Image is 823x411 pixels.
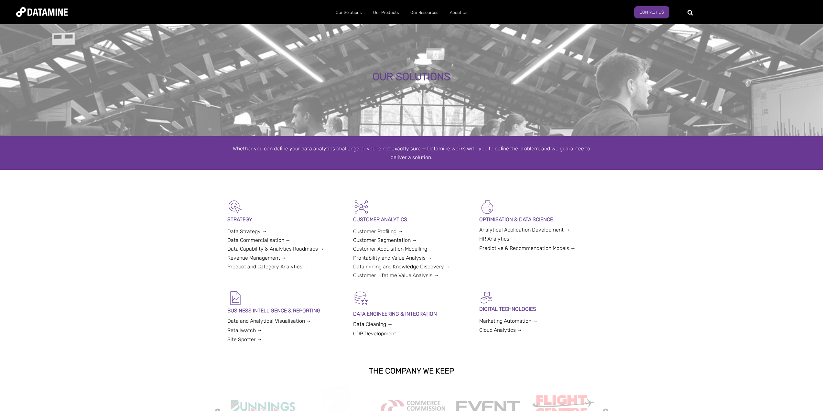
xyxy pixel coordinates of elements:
a: Site Spotter → [227,336,262,342]
a: Data mining and Knowledge Discovery → [353,264,450,270]
img: BI & Reporting [227,290,244,306]
a: Data Strategy → [227,228,267,234]
a: Customer Lifetime Value Analysis → [353,272,439,278]
a: Cloud Analytics → [479,327,522,333]
a: HR Analytics → [479,236,516,242]
a: Marketing Automation → [479,318,538,324]
a: Our Products [367,4,405,21]
a: Customer Segmentation → [353,237,417,243]
p: DATA ENGINEERING & INTEGRATION [353,309,470,318]
img: Customer Analytics [353,199,369,215]
div: OUR SOLUTIONS [91,71,732,83]
a: Predictive & Recommendation Models → [479,245,576,251]
img: Strategy-1 [227,199,244,215]
a: Retailwatch → [227,327,262,333]
a: CDP Development → [353,330,403,337]
a: Our Resources [405,4,444,21]
a: Analytical Application Development → [479,227,570,233]
a: Customer Acquisition Modelling → [353,246,434,252]
div: Whether you can define your data analytics challenge or you’re not exactly sure — Datamine works ... [227,144,596,162]
p: STRATEGY [227,215,344,224]
a: Our Solutions [330,4,367,21]
p: CUSTOMER ANALYTICS [353,215,470,224]
p: DIGITAL TECHNOLOGIES [479,305,596,313]
a: Data Capability & Analytics Roadmaps → [227,246,324,252]
img: Optimisation & Data Science [479,199,495,215]
a: About Us [444,4,473,21]
a: Data and Analytical Visualisation → [227,318,311,324]
p: BUSINESS INTELLIGENCE & REPORTING [227,306,344,315]
a: Profitability and Value Analysis → [353,255,432,261]
img: Data Hygiene [353,290,369,306]
strong: THE COMPANY WE KEEP [369,366,454,375]
a: Data Commercialisation → [227,237,291,243]
a: Customer Profiling → [353,228,403,234]
a: Product and Category Analytics → [227,264,309,270]
a: Revenue Management → [227,255,287,261]
a: Contact us [634,6,669,18]
p: OPTIMISATION & DATA SCIENCE [479,215,596,224]
a: Data Cleaning → [353,321,393,327]
img: Digital Activation [479,290,494,305]
img: Datamine [16,7,68,17]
